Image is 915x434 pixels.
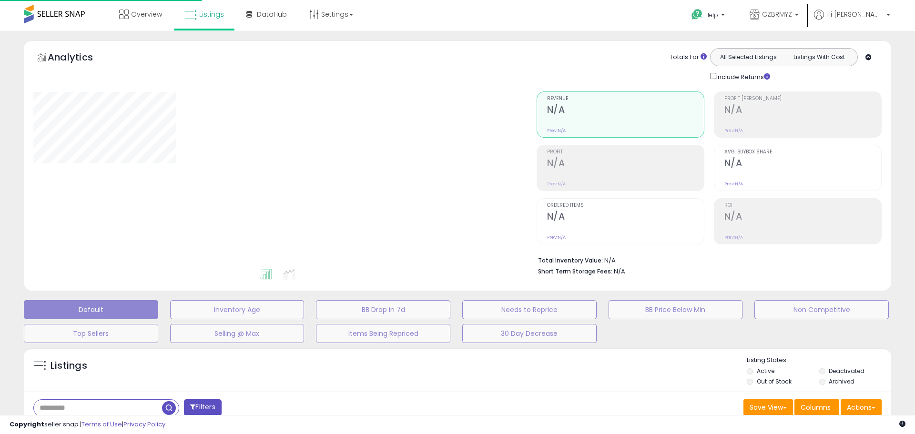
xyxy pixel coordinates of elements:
h2: N/A [547,158,704,171]
h2: N/A [724,158,881,171]
h2: N/A [724,104,881,117]
span: Help [705,11,718,19]
button: BB Price Below Min [609,300,743,319]
small: Prev: N/A [547,181,566,187]
span: Revenue [547,96,704,101]
h2: N/A [547,211,704,224]
button: Non Competitive [754,300,889,319]
span: Hi [PERSON_NAME] [826,10,884,19]
span: DataHub [257,10,287,19]
li: N/A [538,254,874,265]
button: Selling @ Max [170,324,305,343]
h2: N/A [724,211,881,224]
button: All Selected Listings [713,51,784,63]
span: Profit [PERSON_NAME] [724,96,881,101]
span: Listings [199,10,224,19]
small: Prev: N/A [724,234,743,240]
a: Hi [PERSON_NAME] [814,10,890,31]
small: Prev: N/A [547,128,566,133]
button: Top Sellers [24,324,158,343]
a: Help [684,1,734,31]
button: Listings With Cost [783,51,854,63]
b: Total Inventory Value: [538,256,603,264]
span: Avg. Buybox Share [724,150,881,155]
i: Get Help [691,9,703,20]
button: Needs to Reprice [462,300,597,319]
button: BB Drop in 7d [316,300,450,319]
button: Items Being Repriced [316,324,450,343]
small: Prev: N/A [724,181,743,187]
span: Overview [131,10,162,19]
small: Prev: N/A [547,234,566,240]
b: Short Term Storage Fees: [538,267,612,275]
button: 30 Day Decrease [462,324,597,343]
button: Default [24,300,158,319]
h2: N/A [547,104,704,117]
h5: Analytics [48,50,112,66]
div: seller snap | | [10,420,165,429]
span: Profit [547,150,704,155]
span: CZBRMYZ [762,10,792,19]
span: Ordered Items [547,203,704,208]
div: Totals For [670,53,707,62]
span: ROI [724,203,881,208]
div: Include Returns [703,71,782,82]
button: Inventory Age [170,300,305,319]
strong: Copyright [10,420,44,429]
span: N/A [614,267,625,276]
small: Prev: N/A [724,128,743,133]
